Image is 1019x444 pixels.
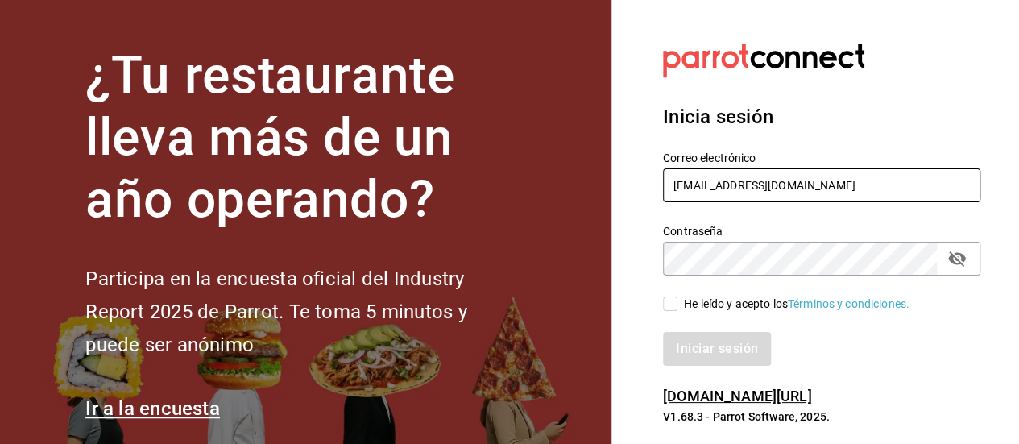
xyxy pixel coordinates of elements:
[663,168,980,202] input: Ingresa tu correo electrónico
[943,245,971,272] button: passwordField
[663,409,980,425] p: V1.68.3 - Parrot Software, 2025.
[663,226,980,237] label: Contraseña
[788,297,909,310] a: Términos y condiciones.
[663,152,980,164] label: Correo electrónico
[85,45,520,230] h1: ¿Tu restaurante lleva más de un año operando?
[85,397,220,420] a: Ir a la encuesta
[85,263,520,361] h2: Participa en la encuesta oficial del Industry Report 2025 de Parrot. Te toma 5 minutos y puede se...
[684,296,909,313] div: He leído y acepto los
[663,102,980,131] h3: Inicia sesión
[663,388,811,405] a: [DOMAIN_NAME][URL]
